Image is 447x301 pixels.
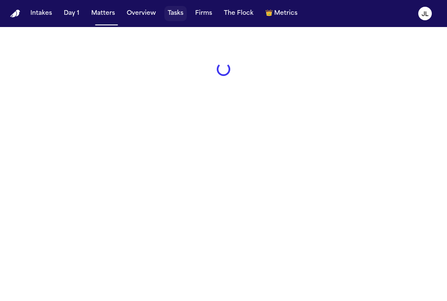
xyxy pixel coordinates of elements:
[262,6,301,21] button: crownMetrics
[27,6,55,21] button: Intakes
[192,6,215,21] button: Firms
[88,6,118,21] button: Matters
[10,10,20,18] img: Finch Logo
[164,6,187,21] button: Tasks
[60,6,83,21] button: Day 1
[10,10,20,18] a: Home
[221,6,257,21] button: The Flock
[123,6,159,21] button: Overview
